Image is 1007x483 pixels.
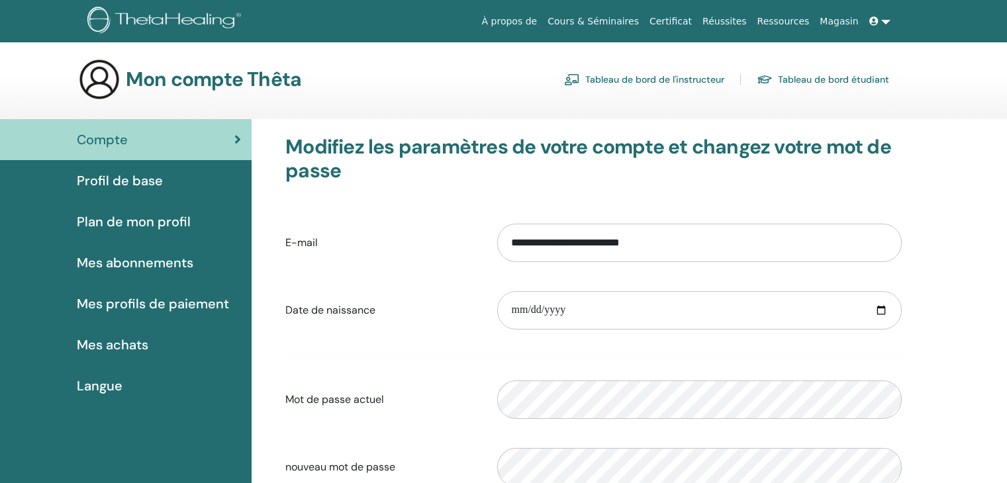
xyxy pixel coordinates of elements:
span: Compte [77,130,128,150]
label: E-mail [275,230,487,255]
label: Date de naissance [275,298,487,323]
h3: Mon compte Thêta [126,67,301,91]
a: Cours & Séminaires [542,9,644,34]
span: Plan de mon profil [77,212,191,232]
a: Réussites [697,9,751,34]
img: graduation-cap.svg [757,74,773,85]
img: logo.png [87,7,246,36]
a: À propos de [477,9,543,34]
h3: Modifiez les paramètres de votre compte et changez votre mot de passe [285,135,902,183]
a: Tableau de bord de l'instructeur [564,69,724,90]
label: nouveau mot de passe [275,455,487,480]
span: Mes abonnements [77,253,193,273]
img: chalkboard-teacher.svg [564,73,580,85]
a: Ressources [752,9,815,34]
span: Mes achats [77,335,148,355]
span: Langue [77,376,122,396]
span: Profil de base [77,171,163,191]
a: Tableau de bord étudiant [757,69,889,90]
label: Mot de passe actuel [275,387,487,412]
a: Magasin [814,9,863,34]
img: generic-user-icon.jpg [78,58,120,101]
span: Mes profils de paiement [77,294,229,314]
a: Certificat [644,9,697,34]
